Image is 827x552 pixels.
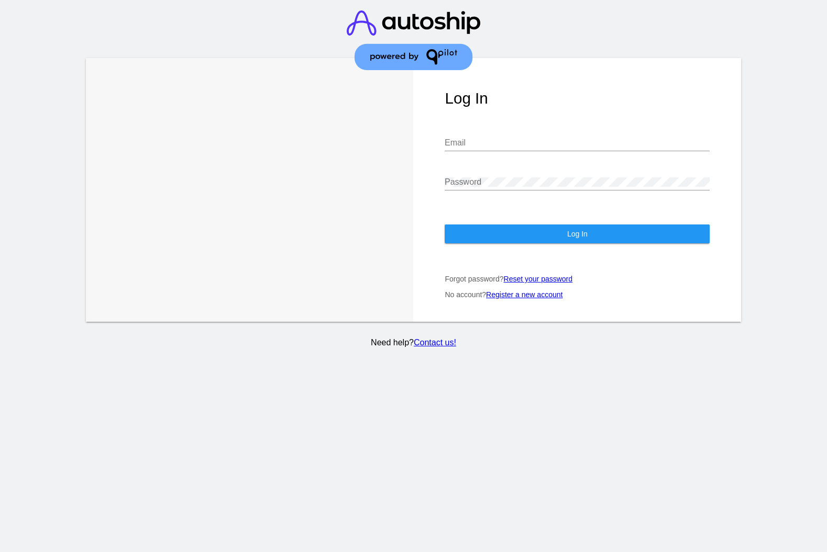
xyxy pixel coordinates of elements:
[486,290,563,299] a: Register a new account
[445,89,710,107] h1: Log In
[445,224,710,243] button: Log In
[567,230,588,238] span: Log In
[414,338,456,347] a: Contact us!
[445,290,710,299] p: No account?
[84,338,743,347] p: Need help?
[445,138,710,148] input: Email
[445,275,710,283] p: Forgot password?
[504,275,573,283] a: Reset your password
